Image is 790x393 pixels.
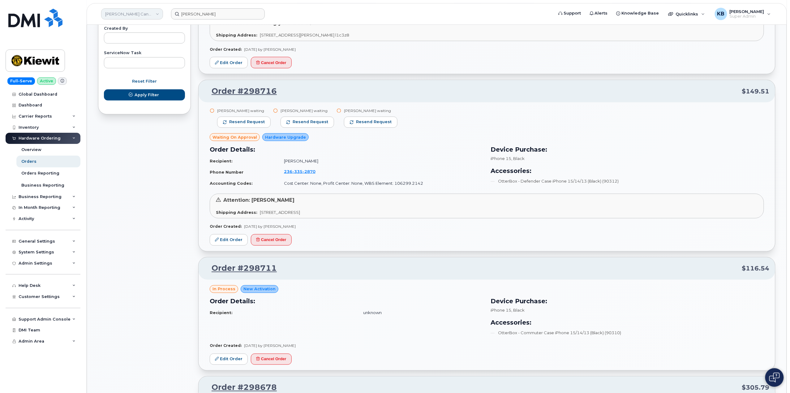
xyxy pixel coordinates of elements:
span: iPhone 15 [491,308,511,313]
h3: Device Purchase: [491,145,764,154]
td: unknown [358,308,483,318]
button: Resend request [217,117,271,128]
h3: Accessories: [491,166,764,175]
h3: Order Details: [210,145,483,154]
span: Resend request [229,119,265,125]
h3: Order Details: [210,297,483,306]
span: [PERSON_NAME] [730,9,764,14]
strong: Order Created: [210,343,242,348]
label: ServiceNow Task [104,51,185,55]
a: Edit Order [210,234,248,246]
strong: Shipping Address: [216,32,257,37]
span: , Black [511,156,525,161]
span: Resend request [356,119,392,125]
span: $149.51 [742,87,770,96]
span: [STREET_ADDRESS] [260,210,300,215]
strong: Recipient: [210,158,233,163]
span: $116.54 [742,264,770,273]
button: Resend request [281,117,334,128]
span: [STREET_ADDRESS][PERSON_NAME] l1c3z8 [260,32,349,37]
span: [DATE] by [PERSON_NAME] [244,47,296,52]
a: Knowledge Base [612,7,663,19]
a: Alerts [585,7,612,19]
td: Cost Center: None, Profit Center: None, WBS Element: 106299.2142 [278,178,483,189]
div: Kyle Burns [711,8,775,20]
span: Apply Filter [135,92,159,98]
span: New Activation [243,286,276,292]
a: Edit Order [210,57,248,68]
span: [DATE] by [PERSON_NAME] [244,343,296,348]
span: in process [213,286,235,292]
span: Reset Filter [132,78,157,84]
button: Resend request [344,117,397,128]
span: Knowledge Base [622,10,659,16]
strong: Order Created: [210,224,242,229]
span: Resend request [293,119,328,125]
button: Apply Filter [104,89,185,101]
h3: Accessories: [491,318,764,327]
button: Cancel Order [251,354,292,365]
input: Find something... [171,8,265,19]
span: Hardware Upgrade [265,134,306,140]
span: Support [564,10,581,16]
div: [PERSON_NAME] waiting [344,108,397,113]
a: Support [554,7,585,19]
a: Order #298716 [204,86,277,97]
span: Attention: [PERSON_NAME] [223,197,294,203]
a: Kiewit Canada Inc [101,8,163,19]
a: Edit Order [210,354,248,365]
button: Cancel Order [251,57,292,68]
span: $305.79 [742,383,770,392]
div: Quicklinks [664,8,709,20]
li: OtterBox - Defender Case iPhone 15/14/13 (Black) (90312) [491,178,764,184]
span: KB [717,10,725,18]
td: [PERSON_NAME] [278,156,483,166]
span: Quicklinks [676,11,698,16]
span: 2870 [303,169,316,174]
label: Created By [104,27,185,31]
span: 236 [284,169,316,174]
span: Alerts [595,10,608,16]
strong: Recipient: [210,310,233,315]
span: 335 [292,169,303,174]
span: Attention: receiving yard area 13 [223,20,312,26]
div: [PERSON_NAME] waiting [281,108,334,113]
a: Order #298711 [204,263,277,274]
span: iPhone 15 [491,156,511,161]
li: OtterBox - Commuter Case iPhone 15/14/13 (Black) (90310) [491,330,764,336]
div: [PERSON_NAME] waiting [217,108,271,113]
strong: Accounting Codes: [210,181,253,186]
img: Open chat [769,373,780,382]
strong: Shipping Address: [216,210,257,215]
span: [DATE] by [PERSON_NAME] [244,224,296,229]
a: 2363352870 [284,169,323,174]
span: Waiting On Approval [213,134,257,140]
h3: Device Purchase: [491,297,764,306]
span: , Black [511,308,525,313]
button: Cancel Order [251,234,292,246]
strong: Order Created: [210,47,242,52]
button: Reset Filter [104,76,185,87]
strong: Phone Number [210,170,243,175]
span: Super Admin [730,14,764,19]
